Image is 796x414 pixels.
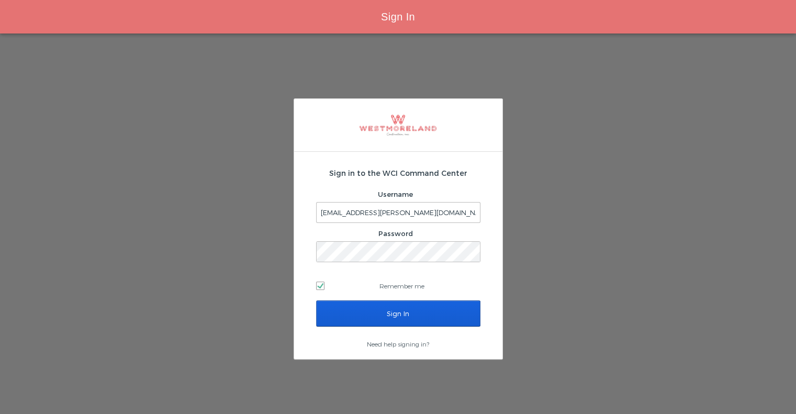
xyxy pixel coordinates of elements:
label: Remember me [316,278,480,294]
span: Sign In [381,11,415,23]
input: Sign In [316,300,480,327]
a: Need help signing in? [367,340,429,348]
h2: Sign in to the WCI Command Center [316,167,480,178]
label: Username [378,190,413,198]
label: Password [378,229,413,238]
